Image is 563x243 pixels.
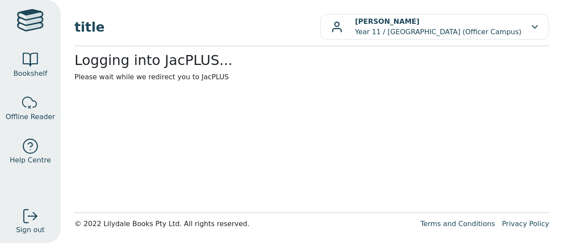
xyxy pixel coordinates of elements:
[13,68,47,79] span: Bookshelf
[502,220,549,228] a: Privacy Policy
[421,220,495,228] a: Terms and Conditions
[355,16,521,37] p: Year 11 / [GEOGRAPHIC_DATA] (Officer Campus)
[320,14,549,40] button: [PERSON_NAME]Year 11 / [GEOGRAPHIC_DATA] (Officer Campus)
[74,52,549,68] h2: Logging into JacPLUS...
[355,17,420,26] b: [PERSON_NAME]
[74,72,549,82] p: Please wait while we redirect you to JacPLUS
[16,225,45,235] span: Sign out
[74,219,414,229] div: © 2022 Lilydale Books Pty Ltd. All rights reserved.
[10,155,51,165] span: Help Centre
[6,112,55,122] span: Offline Reader
[74,17,320,37] span: title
